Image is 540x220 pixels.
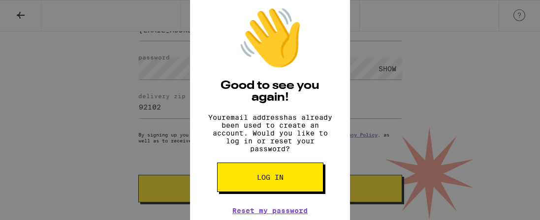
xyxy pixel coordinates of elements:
[257,174,284,181] span: Log in
[232,207,308,215] a: Reset my password
[19,7,84,15] span: Hi. Need any help?
[205,80,335,104] h2: Good to see you again!
[217,163,323,192] button: Log in
[205,113,335,153] p: Your email address has already been used to create an account. Would you like to log in or reset ...
[236,5,305,70] div: 👋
